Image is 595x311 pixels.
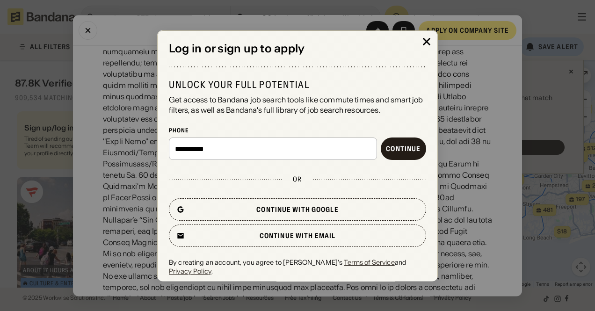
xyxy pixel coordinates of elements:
[169,94,426,115] div: Get access to Bandana job search tools like commute times and smart job filters, as well as Banda...
[260,232,335,239] div: Continue with email
[169,267,211,275] a: Privacy Policy
[169,126,426,134] div: Phone
[169,258,426,275] div: By creating an account, you agree to [PERSON_NAME]'s and .
[293,175,302,183] div: or
[169,78,426,90] div: Unlock your full potential
[169,42,426,55] div: Log in or sign up to apply
[344,258,394,267] a: Terms of Service
[256,206,338,213] div: Continue with Google
[386,145,421,152] div: Continue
